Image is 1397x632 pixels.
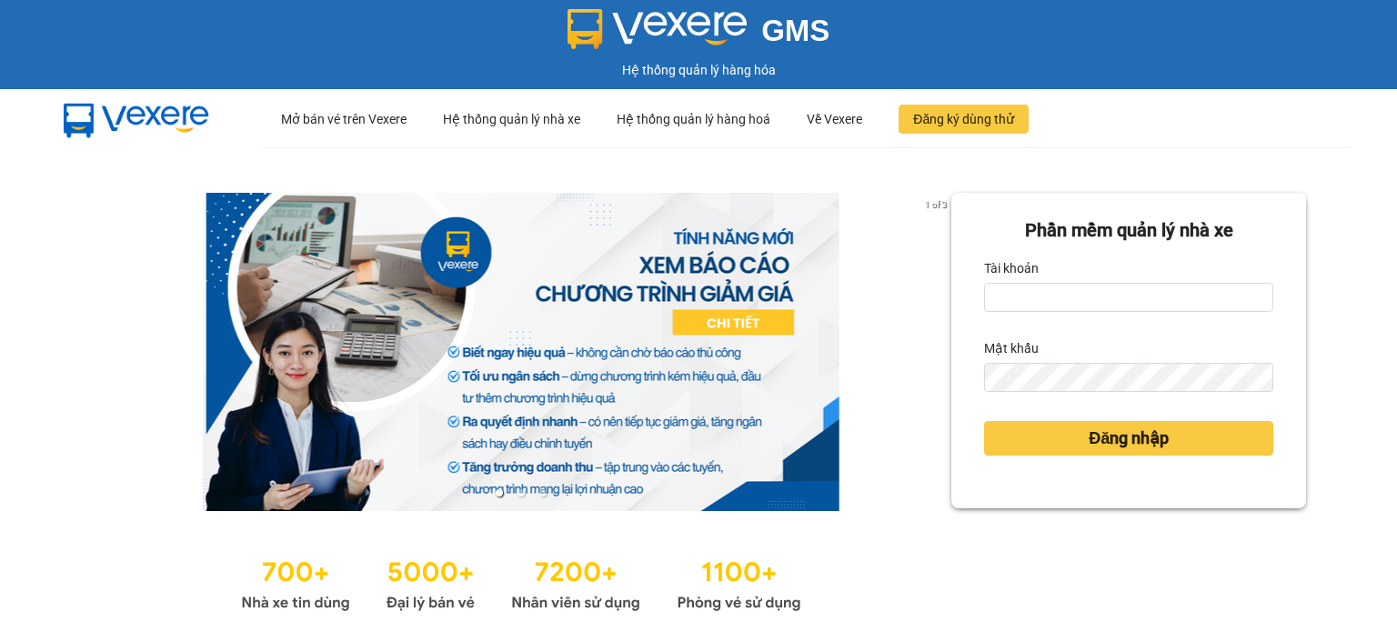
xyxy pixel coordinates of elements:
button: Đăng ký dùng thử [899,105,1029,134]
li: slide item 2 [518,489,525,497]
div: Hệ thống quản lý hàng hoá [617,90,770,148]
label: Tài khoản [984,254,1039,283]
div: Phần mềm quản lý nhà xe [984,216,1273,245]
img: Statistics.png [241,547,801,617]
div: Hệ thống quản lý hàng hóa [5,60,1392,80]
span: Đăng nhập [1089,426,1169,451]
div: Mở bán vé trên Vexere [281,90,407,148]
button: Đăng nhập [984,421,1273,456]
button: previous slide / item [91,193,116,511]
input: Mật khẩu [984,363,1273,392]
a: GMS [568,27,830,42]
img: logo 2 [568,9,748,49]
span: Đăng ký dùng thử [913,109,1014,129]
span: GMS [761,14,829,47]
div: Về Vexere [807,90,862,148]
li: slide item 1 [496,489,503,497]
label: Mật khẩu [984,334,1039,363]
button: next slide / item [926,193,951,511]
p: 1 of 3 [920,193,951,216]
li: slide item 3 [539,489,547,497]
input: Tài khoản [984,283,1273,312]
img: mbUUG5Q.png [45,89,227,149]
div: Hệ thống quản lý nhà xe [443,90,580,148]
